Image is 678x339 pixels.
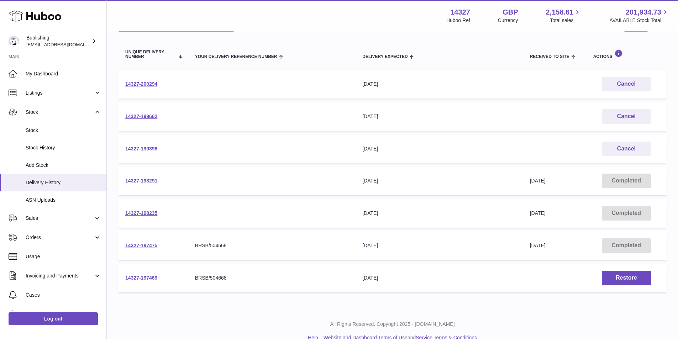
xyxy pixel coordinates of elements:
span: Orders [26,234,94,241]
button: Restore [602,271,651,285]
a: 201,934.73 AVAILABLE Stock Total [609,7,669,24]
span: Add Stock [26,162,101,169]
div: [DATE] [362,178,515,184]
a: 14327-197469 [125,275,157,281]
span: [EMAIL_ADDRESS][DOMAIN_NAME] [26,42,105,47]
span: 2,158.61 [546,7,574,17]
span: Delivery History [26,179,101,186]
div: Currency [498,17,518,24]
span: Your Delivery Reference Number [195,54,277,59]
span: Invoicing and Payments [26,272,94,279]
div: [DATE] [362,145,515,152]
a: 14327-200294 [125,81,157,87]
button: Cancel [602,142,651,156]
span: Stock [26,127,101,134]
span: Cases [26,292,101,298]
span: [DATE] [530,210,546,216]
div: BRSB/504668 [195,275,348,281]
span: Stock History [26,144,101,151]
span: Usage [26,253,101,260]
div: Bublishing [26,35,90,48]
div: [DATE] [362,210,515,217]
button: Cancel [602,109,651,124]
span: Total sales [550,17,582,24]
span: Stock [26,109,94,116]
img: accounting@bublishing.com [9,36,19,47]
span: [DATE] [530,178,546,184]
div: Actions [593,49,659,59]
span: Listings [26,90,94,96]
span: 201,934.73 [626,7,661,17]
span: ASN Uploads [26,197,101,203]
strong: GBP [503,7,518,17]
a: 14327-198291 [125,178,157,184]
p: All Rights Reserved. Copyright 2025 - [DOMAIN_NAME] [112,321,672,328]
div: Huboo Ref [446,17,470,24]
a: 14327-199662 [125,113,157,119]
div: [DATE] [362,81,515,88]
a: 14327-199396 [125,146,157,152]
span: Received to Site [530,54,569,59]
div: [DATE] [362,275,515,281]
a: 14327-198235 [125,210,157,216]
div: [DATE] [362,242,515,249]
a: Log out [9,312,98,325]
span: Sales [26,215,94,222]
span: [DATE] [530,243,546,248]
div: BRSB/504668 [195,242,348,249]
span: My Dashboard [26,70,101,77]
div: [DATE] [362,113,515,120]
span: Delivery Expected [362,54,408,59]
span: AVAILABLE Stock Total [609,17,669,24]
a: 2,158.61 Total sales [546,7,582,24]
a: 14327-197475 [125,243,157,248]
span: Unique Delivery Number [125,50,174,59]
button: Cancel [602,77,651,91]
strong: 14327 [450,7,470,17]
